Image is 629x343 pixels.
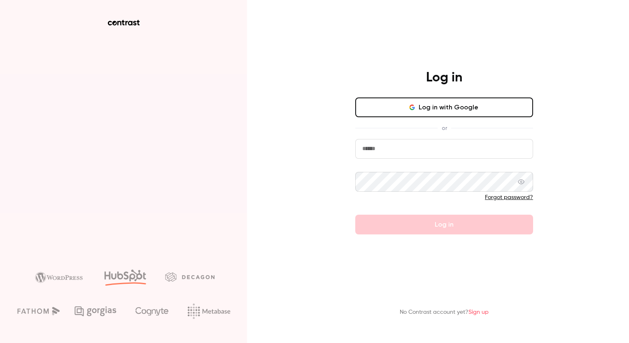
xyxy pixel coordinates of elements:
[355,97,533,117] button: Log in with Google
[485,195,533,200] a: Forgot password?
[426,70,462,86] h4: Log in
[438,124,451,132] span: or
[400,308,489,317] p: No Contrast account yet?
[468,309,489,315] a: Sign up
[165,272,214,281] img: decagon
